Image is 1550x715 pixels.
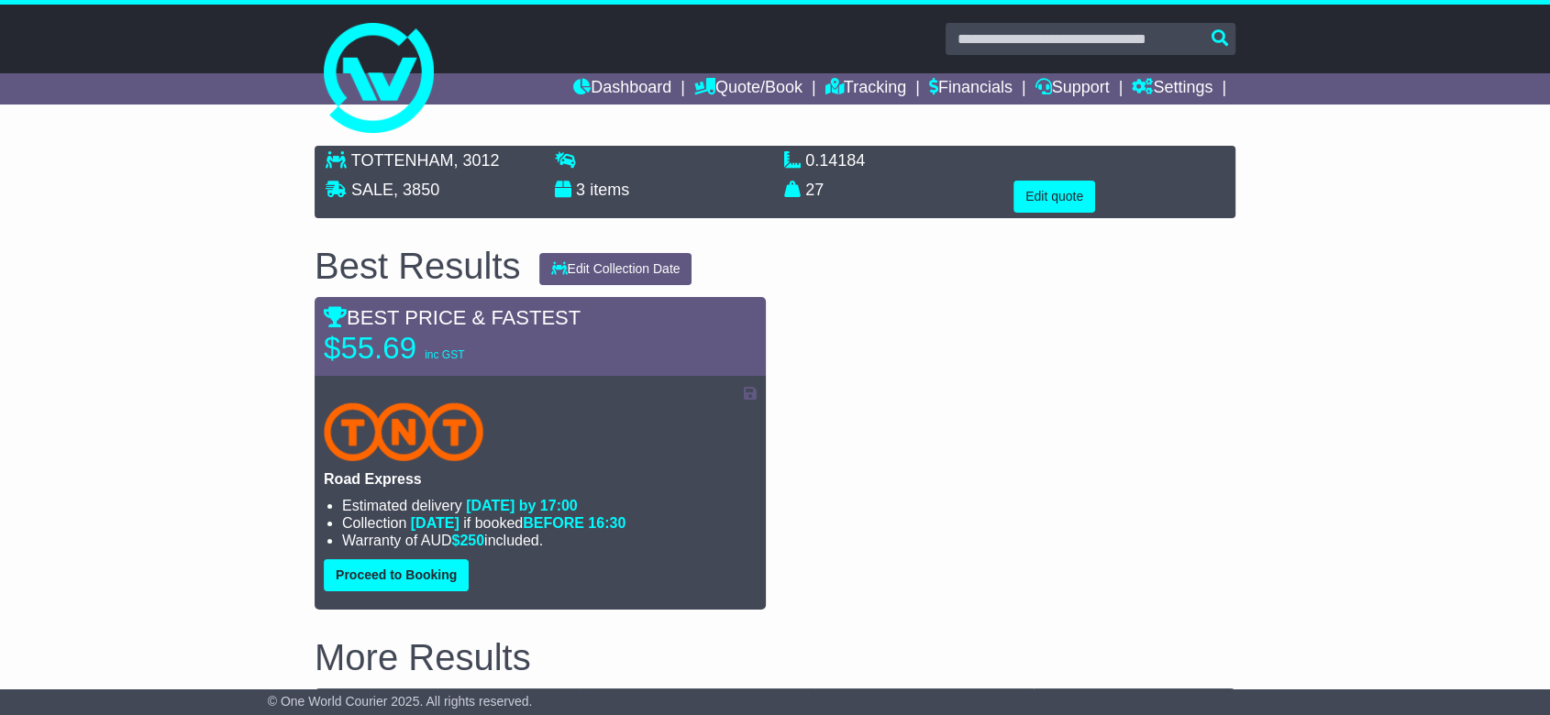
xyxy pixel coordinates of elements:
p: $55.69 [324,330,553,367]
span: [DATE] by 17:00 [466,498,578,513]
span: 3 [576,181,585,199]
span: 250 [459,533,484,548]
button: Edit quote [1013,181,1095,213]
span: , 3850 [393,181,439,199]
a: Financials [929,73,1013,104]
div: Best Results [305,246,530,286]
h2: More Results [315,637,1235,677]
span: , 3012 [453,151,499,170]
span: 27 [805,181,824,199]
span: $ [451,533,484,548]
button: Proceed to Booking [324,559,469,591]
p: Road Express [324,470,757,488]
span: 0.14184 [805,151,865,170]
span: © One World Courier 2025. All rights reserved. [268,694,533,709]
a: Settings [1132,73,1212,104]
span: if booked [411,515,626,531]
a: Quote/Book [694,73,803,104]
span: TOTTENHAM [351,151,454,170]
a: Dashboard [573,73,671,104]
span: BEFORE [523,515,584,531]
span: inc GST [425,348,464,361]
li: Estimated delivery [342,497,757,514]
li: Collection [342,514,757,532]
img: TNT Domestic: Road Express [324,402,483,461]
a: Tracking [825,73,906,104]
li: Warranty of AUD included. [342,532,757,549]
span: BEST PRICE & FASTEST [324,306,581,329]
span: 16:30 [588,515,626,531]
span: SALE [351,181,393,199]
span: items [590,181,629,199]
span: [DATE] [411,515,459,531]
a: Support [1035,73,1110,104]
button: Edit Collection Date [539,253,692,285]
